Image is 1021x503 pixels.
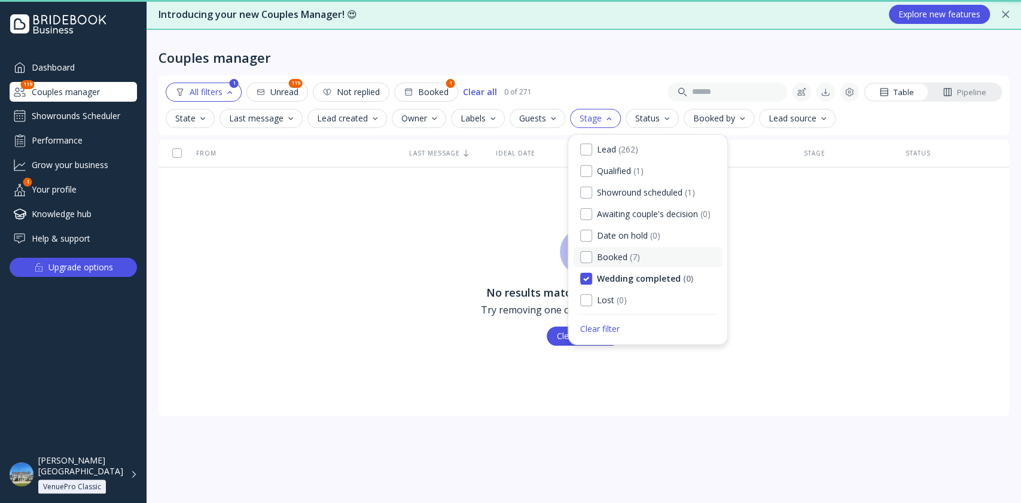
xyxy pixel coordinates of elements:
div: Not replied [322,87,380,97]
button: Not replied [313,83,389,102]
div: Introducing your new Couples Manager! 😍 [159,8,877,22]
div: Lead [597,144,616,155]
div: Explore new features [898,10,980,19]
a: Help & support [10,228,137,248]
div: Lead source [769,114,826,123]
button: Labels [451,109,505,128]
div: Stage [580,114,611,123]
div: Wedding completed [597,273,681,284]
div: No results match your current filters! [481,285,687,301]
div: ( 0 ) [650,230,660,241]
div: Stage [763,149,866,157]
button: Unread [246,83,308,102]
div: 119 [21,80,35,89]
div: Labels [461,114,495,123]
div: From [167,149,217,157]
div: All filters [175,87,232,97]
div: Clear all filters [556,331,611,341]
div: ( 1 ) [685,187,695,198]
a: Dashboard [10,57,137,77]
div: ( 7 ) [630,252,640,263]
div: ( 0 ) [700,209,711,220]
button: Last message [220,109,303,128]
div: Lost [597,295,614,306]
div: Couples manager [159,49,271,66]
div: ( 0 ) [683,273,693,284]
a: Showrounds Scheduler [10,106,137,126]
div: ( 0 ) [617,295,627,306]
a: Your profile1 [10,179,137,199]
div: State [175,114,205,123]
button: All filters [166,83,242,102]
div: Upgrade options [48,259,113,276]
a: Performance [10,130,137,150]
div: Ideal date [496,149,624,157]
div: 0 of 271 [504,87,532,97]
div: Showround scheduled [597,187,682,198]
div: Last message [409,149,486,157]
button: Booked by [684,109,754,128]
div: Awaiting couple's decision [597,209,698,220]
div: Your profile [10,179,137,199]
div: Booked [404,87,449,97]
div: Lead created [317,114,377,123]
div: Table [879,87,914,98]
div: Guests [519,114,556,123]
a: Couples manager119 [10,82,137,102]
div: Clear all [463,87,497,97]
div: Pipeline [943,87,986,98]
div: ( 262 ) [618,144,638,155]
div: Owner [401,114,437,123]
button: Explore new features [889,5,990,24]
div: 1 [230,79,239,88]
button: Lead source [759,109,836,128]
div: [PERSON_NAME][GEOGRAPHIC_DATA] [38,455,123,477]
div: 119 [289,79,303,88]
button: Clear all filters [547,327,620,346]
a: Grow your business [10,155,137,175]
div: Status [876,149,961,157]
div: Date on hold [597,230,648,241]
button: Lead created [307,109,387,128]
button: Stage [570,109,621,128]
div: VenuePro Classic [43,482,101,492]
a: Clear filter [580,323,620,335]
button: Guests [510,109,565,128]
div: Booked [597,252,627,263]
div: Unread [256,87,298,97]
div: ( 1 ) [633,166,644,176]
div: Booked by [693,114,745,123]
button: Booked [394,83,458,102]
a: Knowledge hub [10,204,137,224]
div: Status [635,114,669,123]
div: Qualified [597,166,631,176]
button: Status [626,109,679,128]
div: Couples manager [10,82,137,102]
img: dpr=2,fit=cover,g=face,w=48,h=48 [10,462,33,486]
div: 1 [23,178,32,187]
button: Clear all [463,83,497,102]
div: Try removing one or two to see more options [481,303,687,317]
button: Upgrade options [10,258,137,277]
div: Last message [229,114,293,123]
button: State [166,109,215,128]
div: 1 [446,79,455,88]
button: Owner [392,109,446,128]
